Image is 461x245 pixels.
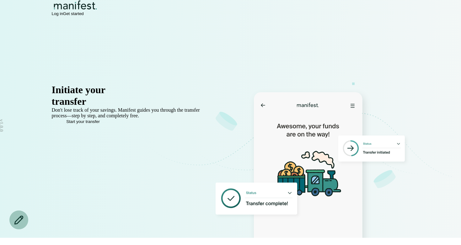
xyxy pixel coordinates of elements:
p: Don't lose track of your savings. Manifest guides you through the transfer process—step by step, ... [52,107,214,119]
span: Start your transfer [66,119,100,124]
span: in minutes [86,96,131,107]
div: Initiate your [52,84,214,96]
button: Log in [52,11,63,16]
button: Get started [63,11,84,16]
button: Start your transfer [52,119,115,124]
div: transfer [52,96,214,107]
